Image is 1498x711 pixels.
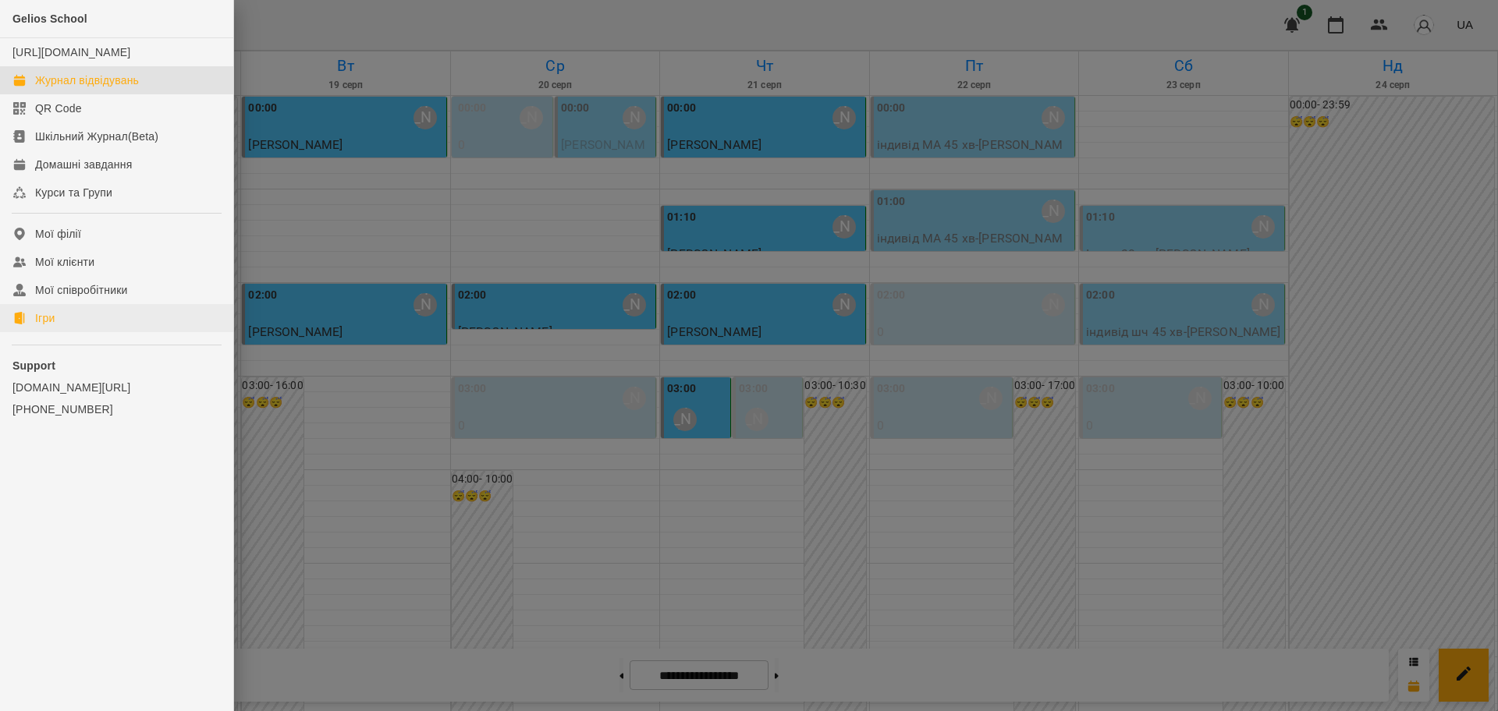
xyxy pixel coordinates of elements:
[35,226,81,242] div: Мої філії
[35,129,158,144] div: Шкільний Журнал(Beta)
[12,46,130,58] a: [URL][DOMAIN_NAME]
[35,73,139,88] div: Журнал відвідувань
[35,101,82,116] div: QR Code
[12,358,221,373] p: Support
[12,401,221,417] a: [PHONE_NUMBER]
[35,185,112,200] div: Курси та Групи
[35,254,94,270] div: Мої клієнти
[35,157,132,172] div: Домашні завдання
[35,310,55,326] div: Ігри
[35,282,128,298] div: Мої співробітники
[12,380,221,395] a: [DOMAIN_NAME][URL]
[12,12,87,25] span: Gelios School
